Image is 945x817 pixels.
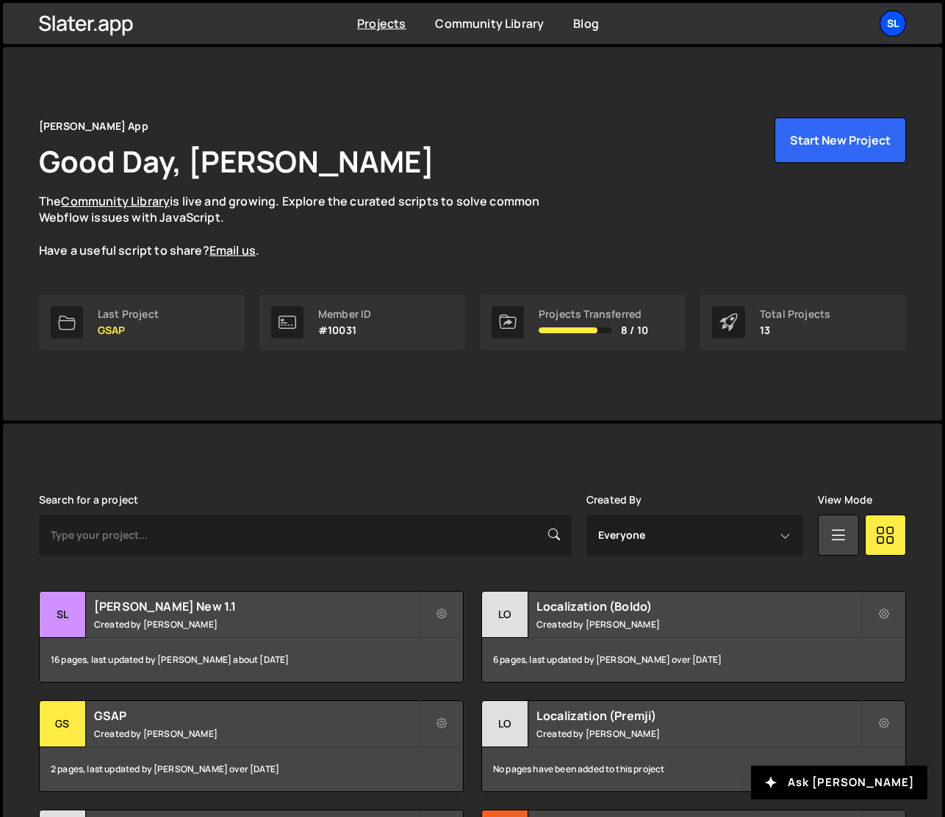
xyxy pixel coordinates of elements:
[40,592,86,638] div: Sl
[880,10,906,37] a: Sl
[482,701,528,747] div: Lo
[573,15,599,32] a: Blog
[482,638,905,682] div: 6 pages, last updated by [PERSON_NAME] over [DATE]
[536,727,861,740] small: Created by [PERSON_NAME]
[94,708,419,724] h2: GSAP
[39,294,245,350] a: Last Project GSAP
[98,308,159,320] div: Last Project
[586,494,642,506] label: Created By
[760,308,830,320] div: Total Projects
[94,618,419,631] small: Created by [PERSON_NAME]
[536,708,861,724] h2: Localization (Premji)
[482,747,905,791] div: No pages have been added to this project
[481,700,906,792] a: Lo Localization (Premji) Created by [PERSON_NAME] No pages have been added to this project
[94,727,419,740] small: Created by [PERSON_NAME]
[751,766,927,799] button: Ask [PERSON_NAME]
[39,700,464,792] a: GS GSAP Created by [PERSON_NAME] 2 pages, last updated by [PERSON_NAME] over [DATE]
[39,193,568,259] p: The is live and growing. Explore the curated scripts to solve common Webflow issues with JavaScri...
[39,141,434,181] h1: Good Day, [PERSON_NAME]
[482,592,528,638] div: Lo
[760,324,830,336] p: 13
[40,747,463,791] div: 2 pages, last updated by [PERSON_NAME] over [DATE]
[481,591,906,683] a: Lo Localization (Boldo) Created by [PERSON_NAME] 6 pages, last updated by [PERSON_NAME] over [DATE]
[775,117,906,163] button: Start New Project
[536,598,861,614] h2: Localization (Boldo)
[39,117,148,135] div: [PERSON_NAME] App
[39,591,464,683] a: Sl [PERSON_NAME] New 1.1 Created by [PERSON_NAME] 16 pages, last updated by [PERSON_NAME] about [...
[539,308,648,320] div: Projects Transferred
[318,324,371,336] p: #10031
[61,193,170,209] a: Community Library
[318,308,371,320] div: Member ID
[94,598,419,614] h2: [PERSON_NAME] New 1.1
[435,15,544,32] a: Community Library
[536,618,861,631] small: Created by [PERSON_NAME]
[621,324,648,336] span: 8 / 10
[357,15,406,32] a: Projects
[40,701,86,747] div: GS
[40,638,463,682] div: 16 pages, last updated by [PERSON_NAME] about [DATE]
[98,324,159,336] p: GSAP
[209,242,256,258] a: Email us
[818,494,872,506] label: View Mode
[39,515,572,556] input: Type your project...
[39,494,138,506] label: Search for a project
